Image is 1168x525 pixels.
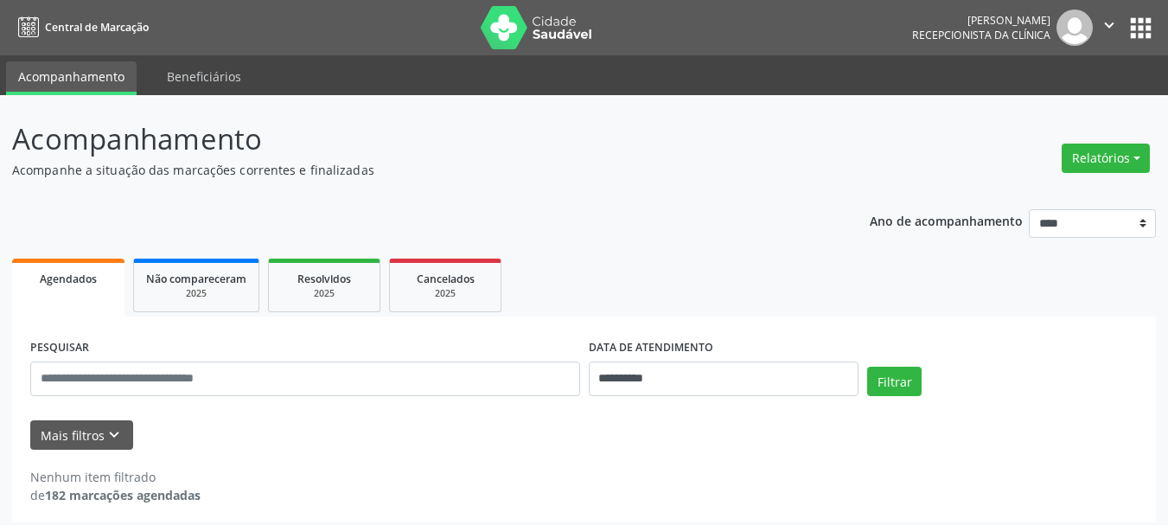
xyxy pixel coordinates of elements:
label: DATA DE ATENDIMENTO [589,335,713,362]
button: apps [1126,13,1156,43]
span: Resolvidos [297,272,351,286]
div: 2025 [146,287,246,300]
span: Recepcionista da clínica [912,28,1050,42]
div: 2025 [402,287,488,300]
button: Mais filtroskeyboard_arrow_down [30,420,133,451]
div: [PERSON_NAME] [912,13,1050,28]
button: Relatórios [1062,144,1150,173]
div: Nenhum item filtrado [30,468,201,486]
span: Agendados [40,272,97,286]
i: keyboard_arrow_down [105,426,124,445]
div: de [30,486,201,504]
span: Cancelados [417,272,475,286]
img: img [1056,10,1093,46]
button:  [1093,10,1126,46]
span: Central de Marcação [45,20,149,35]
p: Acompanhe a situação das marcações correntes e finalizadas [12,161,813,179]
a: Acompanhamento [6,61,137,95]
span: Não compareceram [146,272,246,286]
div: 2025 [281,287,367,300]
p: Ano de acompanhamento [870,209,1023,231]
a: Beneficiários [155,61,253,92]
button: Filtrar [867,367,922,396]
label: PESQUISAR [30,335,89,362]
strong: 182 marcações agendadas [45,487,201,503]
i:  [1100,16,1119,35]
a: Central de Marcação [12,13,149,42]
p: Acompanhamento [12,118,813,161]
